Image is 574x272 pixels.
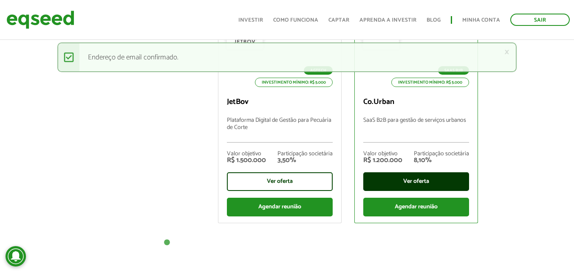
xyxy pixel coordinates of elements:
[328,17,349,23] a: Captar
[273,17,318,23] a: Como funciona
[238,17,263,23] a: Investir
[363,172,469,191] div: Ver oferta
[359,17,416,23] a: Aprenda a investir
[227,157,266,164] div: R$ 1.500.000
[277,157,333,164] div: 3,50%
[510,14,570,26] a: Sair
[277,151,333,157] div: Participação societária
[427,17,441,23] a: Blog
[6,8,74,31] img: EqSeed
[227,172,333,191] div: Ver oferta
[363,151,402,157] div: Valor objetivo
[57,42,517,72] div: Endereço de email confirmado.
[227,98,333,107] p: JetBov
[504,48,509,56] a: ×
[462,17,500,23] a: Minha conta
[227,151,266,157] div: Valor objetivo
[391,78,469,87] p: Investimento mínimo: R$ 5.000
[363,157,402,164] div: R$ 1.200.000
[414,151,469,157] div: Participação societária
[227,117,333,143] p: Plataforma Digital de Gestão para Pecuária de Corte
[414,157,469,164] div: 8,10%
[227,198,333,216] div: Agendar reunião
[363,98,469,107] p: Co.Urban
[363,198,469,216] div: Agendar reunião
[163,238,171,247] button: 1 of 1
[255,78,333,87] p: Investimento mínimo: R$ 5.000
[363,117,469,143] p: SaaS B2B para gestão de serviços urbanos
